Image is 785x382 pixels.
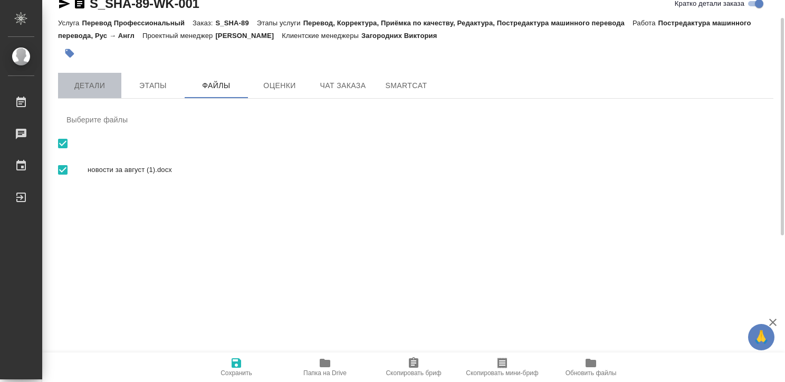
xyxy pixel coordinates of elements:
span: Выбрать все вложенные папки [52,159,74,181]
p: Клиентские менеджеры [282,32,361,40]
p: Заказ: [193,19,215,27]
div: новости за август (1).docx [58,155,773,185]
div: Выберите файлы [58,107,773,132]
p: Услуга [58,19,82,27]
button: 🙏 [748,324,774,350]
span: новости за август (1).docx [88,165,765,175]
span: SmartCat [381,79,432,92]
span: Файлы [191,79,242,92]
span: Детали [64,79,115,92]
span: Оценки [254,79,305,92]
p: Проектный менеджер [142,32,215,40]
p: [PERSON_NAME] [215,32,282,40]
p: Перевод Профессиональный [82,19,193,27]
p: S_SHA-89 [216,19,257,27]
span: Чат заказа [318,79,368,92]
span: 🙏 [752,326,770,348]
span: Этапы [128,79,178,92]
p: Загородних Виктория [361,32,445,40]
p: Перевод, Корректура, Приёмка по качеству, Редактура, Постредактура машинного перевода [303,19,633,27]
p: Работа [633,19,658,27]
button: Добавить тэг [58,42,81,65]
p: Этапы услуги [257,19,303,27]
